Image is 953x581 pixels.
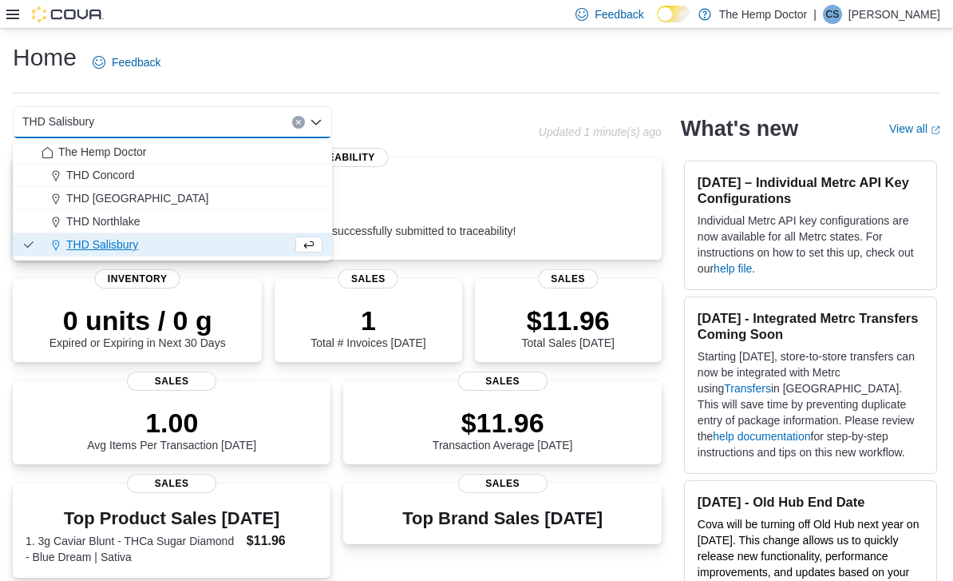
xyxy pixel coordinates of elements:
[127,474,216,493] span: Sales
[13,141,332,164] button: The Hemp Doctor
[254,193,516,225] p: 0
[13,233,332,257] button: THD Salisbury
[848,5,940,24] p: [PERSON_NAME]
[595,6,643,22] span: Feedback
[522,304,615,349] div: Total Sales [DATE]
[254,193,516,237] div: All invoices are successfully submitted to traceability!
[931,125,940,135] svg: External link
[287,148,388,167] span: Traceability
[698,348,923,460] p: Starting [DATE], store-to-store transfers can now be integrated with Metrc using in [GEOGRAPHIC_D...
[714,262,752,275] a: help file
[127,372,216,391] span: Sales
[338,269,398,289] span: Sales
[681,116,798,141] h2: What's new
[657,22,658,23] span: Dark Mode
[13,187,332,210] button: THD [GEOGRAPHIC_DATA]
[539,125,662,138] p: Updated 1 minute(s) ago
[713,430,810,443] a: help documentation
[826,5,840,24] span: CS
[402,509,603,528] h3: Top Brand Sales [DATE]
[66,167,135,183] span: THD Concord
[247,531,318,551] dd: $11.96
[13,141,332,257] div: Choose from the following options
[66,213,140,229] span: THD Northlake
[458,474,548,493] span: Sales
[698,310,923,342] h3: [DATE] - Integrated Metrc Transfers Coming Soon
[698,213,923,277] p: Individual Metrc API key configurations are now available for all Metrc states. For instructions ...
[26,533,240,565] dt: 1. 3g Caviar Blunt - THCa Sugar Diamond - Blue Dream | Sativa
[32,6,104,22] img: Cova
[26,509,318,528] h3: Top Product Sales [DATE]
[22,112,94,131] span: THD Salisbury
[13,42,77,74] h1: Home
[698,494,923,510] h3: [DATE] - Old Hub End Date
[433,407,573,439] p: $11.96
[310,116,322,129] button: Close list of options
[66,237,138,253] span: THD Salisbury
[49,304,226,349] div: Expired or Expiring in Next 30 Days
[458,372,548,391] span: Sales
[95,269,180,289] span: Inventory
[724,382,771,395] a: Transfers
[538,269,598,289] span: Sales
[49,304,226,336] p: 0 units / 0 g
[86,46,167,78] a: Feedback
[13,164,332,187] button: THD Concord
[698,174,923,206] h3: [DATE] – Individual Metrc API Key Configurations
[310,304,425,349] div: Total # Invoices [DATE]
[87,407,256,439] p: 1.00
[87,407,256,452] div: Avg Items Per Transaction [DATE]
[66,190,208,206] span: THD [GEOGRAPHIC_DATA]
[823,5,842,24] div: Cindy Shade
[292,116,305,129] button: Clear input
[112,54,160,70] span: Feedback
[889,122,940,135] a: View allExternal link
[522,304,615,336] p: $11.96
[657,6,690,22] input: Dark Mode
[719,5,807,24] p: The Hemp Doctor
[813,5,817,24] p: |
[58,144,146,160] span: The Hemp Doctor
[13,210,332,233] button: THD Northlake
[310,304,425,336] p: 1
[433,407,573,452] div: Transaction Average [DATE]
